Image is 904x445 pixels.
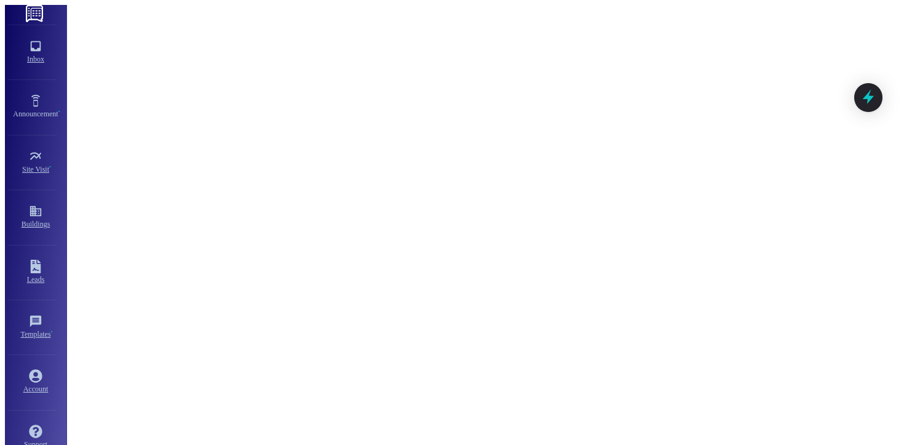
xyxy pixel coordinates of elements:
div: Templates [2,328,69,340]
a: Leads [7,256,64,289]
span: • [58,108,60,116]
div: Announcement [2,108,69,120]
a: Site Visit • [7,146,64,179]
a: Inbox [7,36,64,69]
span: • [49,163,51,172]
a: Buildings [7,201,64,234]
div: Site Visit [2,163,69,175]
img: ResiDesk Logo [26,5,46,22]
div: Inbox [2,53,69,65]
a: Templates • [7,311,64,344]
div: Account [2,383,69,395]
div: Leads [2,273,69,286]
a: Account [7,366,64,399]
div: Buildings [2,218,69,230]
span: • [51,328,53,337]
